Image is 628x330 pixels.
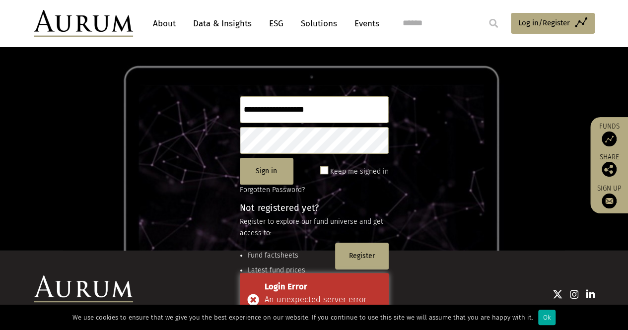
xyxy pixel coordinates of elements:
a: Log in/Register [511,13,595,34]
label: Keep me signed in [330,166,389,178]
a: Solutions [296,14,342,33]
img: Instagram icon [570,289,579,299]
img: Linkedin icon [586,289,595,299]
h4: Not registered yet? [240,203,389,212]
img: Access Funds [602,132,617,146]
p: Register to explore our fund universe and get access to: [240,216,389,239]
img: Share this post [602,162,617,177]
button: Sign in [240,158,293,185]
img: Twitter icon [553,289,562,299]
a: About [148,14,181,33]
span: Log in/Register [518,17,570,29]
a: Data & Insights [188,14,257,33]
a: Funds [595,122,623,146]
a: Events [349,14,379,33]
a: Forgotten Password? [240,186,305,194]
img: Aurum [34,10,133,37]
a: ESG [264,14,288,33]
button: Register [335,243,389,269]
img: Aurum Logo [34,275,133,302]
input: Submit [484,13,503,33]
div: An unexpected server error occurred. [265,293,381,320]
li: Fund factsheets [248,250,331,261]
div: Login Error [265,280,381,293]
img: Sign up to our newsletter [602,194,617,208]
li: Latest fund prices [248,265,331,276]
div: Share [595,154,623,177]
a: Sign up [595,184,623,208]
div: Ok [538,310,556,325]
